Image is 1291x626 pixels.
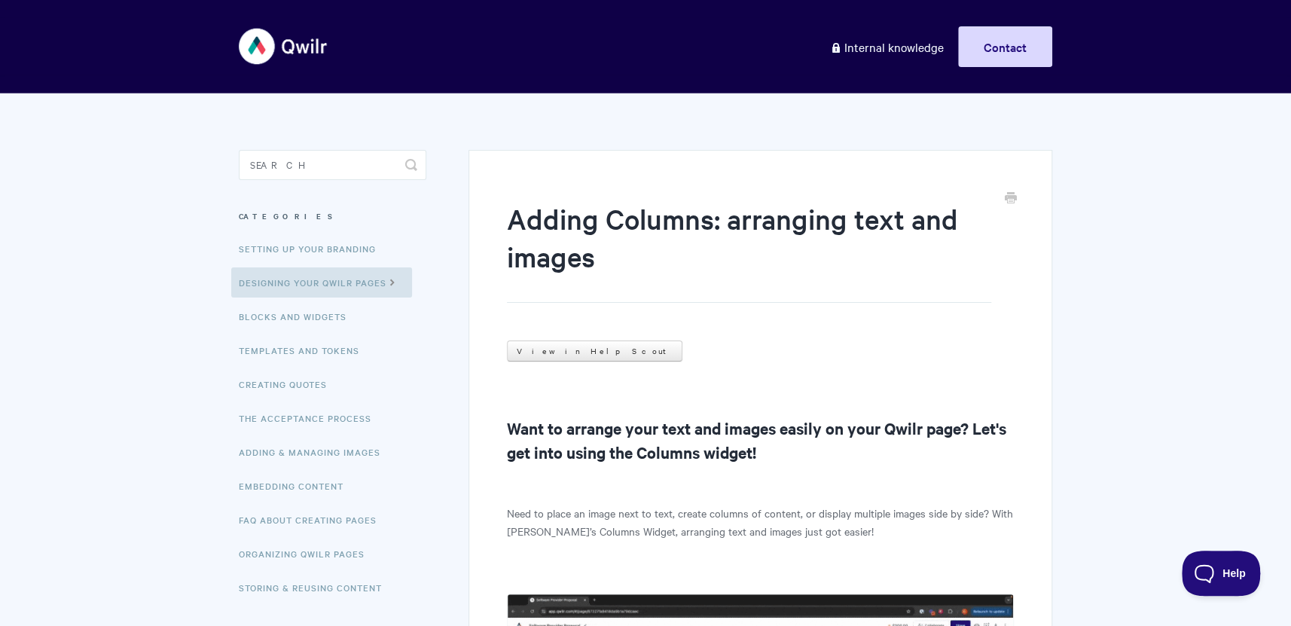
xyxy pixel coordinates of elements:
[507,416,1014,464] h2: Want to arrange your text and images easily on your Qwilr page? Let's get into using the Columns ...
[231,267,412,298] a: Designing Your Qwilr Pages
[507,200,991,303] h1: Adding Columns: arranging text and images
[239,369,338,399] a: Creating Quotes
[1005,191,1017,207] a: Print this Article
[239,403,383,433] a: The Acceptance Process
[1182,551,1261,596] iframe: Toggle Customer Support
[239,437,392,467] a: Adding & Managing Images
[958,26,1052,67] a: Contact
[239,335,371,365] a: Templates and Tokens
[239,234,387,264] a: Setting up your Branding
[239,505,388,535] a: FAQ About Creating Pages
[239,301,358,331] a: Blocks and Widgets
[507,504,1014,540] p: Need to place an image next to text, create columns of content, or display multiple images side b...
[239,18,328,75] img: Qwilr Help Center
[819,26,955,67] a: Internal knowledge
[239,471,355,501] a: Embedding Content
[239,539,376,569] a: Organizing Qwilr Pages
[239,573,393,603] a: Storing & Reusing Content
[239,150,426,180] input: Search
[239,203,426,230] h3: Categories
[507,340,682,362] a: View in Help Scout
